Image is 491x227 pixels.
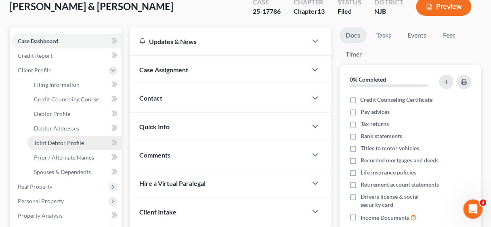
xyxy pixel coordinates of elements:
[361,120,389,128] span: Tax returns
[139,66,188,74] span: Case Assignment
[34,168,91,175] span: Spouses & Dependents
[18,183,52,190] span: Real Property
[139,208,176,216] span: Client Intake
[27,121,122,136] a: Debtor Addresses
[34,154,94,161] span: Prior / Alternate Names
[317,7,325,15] span: 13
[27,150,122,165] a: Prior / Alternate Names
[11,208,122,223] a: Property Analysis
[34,81,80,88] span: Filing Information
[27,165,122,179] a: Spouses & Dependents
[374,7,403,16] div: NJB
[34,96,99,103] span: Credit Counseling Course
[361,132,402,140] span: Bank statements
[361,214,409,222] span: Income Documents
[361,156,439,164] span: Recorded mortgages and deeds
[361,108,390,116] span: Pay advices
[340,27,367,43] a: Docs
[27,78,122,92] a: Filing Information
[34,139,84,146] span: Joint Debtor Profile
[18,52,52,59] span: Credit Report
[464,200,483,219] iframe: Intercom live chat
[139,151,170,159] span: Comments
[11,34,122,48] a: Case Dashboard
[139,94,162,102] span: Contact
[370,27,398,43] a: Tasks
[27,136,122,150] a: Joint Debtor Profile
[18,198,64,204] span: Personal Property
[18,212,63,219] span: Property Analysis
[340,46,369,62] a: Timer
[294,7,325,16] div: Chapter
[18,38,58,44] span: Case Dashboard
[253,7,281,16] div: 25-17786
[139,179,206,187] span: Hire a Virtual Paralegal
[18,67,51,74] span: Client Profile
[361,144,419,152] span: Titles to motor vehicles
[361,193,439,209] span: Drivers license & social security card
[139,123,170,130] span: Quick Info
[11,48,122,63] a: Credit Report
[10,0,173,12] span: [PERSON_NAME] & [PERSON_NAME]
[338,7,361,16] div: Filed
[480,200,487,206] span: 3
[401,27,433,43] a: Events
[34,125,79,132] span: Debtor Addresses
[350,76,386,83] strong: 0% Completed
[436,27,462,43] a: Fees
[27,107,122,121] a: Debtor Profile
[361,181,439,189] span: Retirement account statements
[139,37,298,46] div: Updates & News
[34,110,70,117] span: Debtor Profile
[361,96,433,104] span: Credit Counseling Certificate
[27,92,122,107] a: Credit Counseling Course
[361,168,416,177] span: Life insurance policies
